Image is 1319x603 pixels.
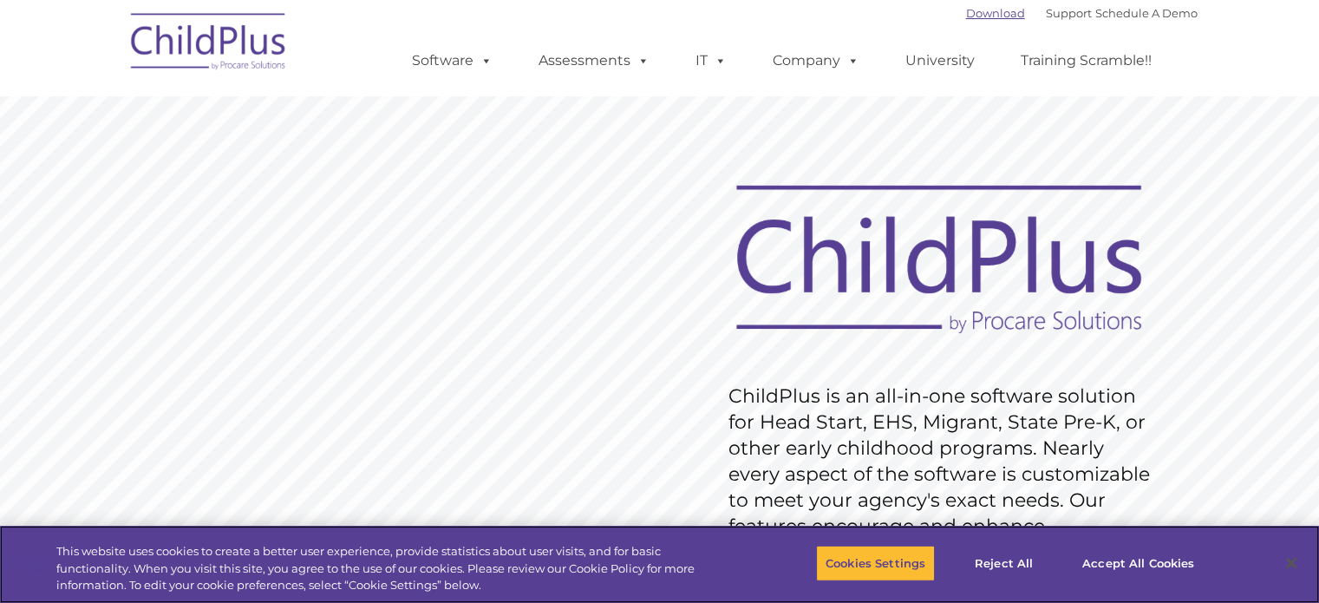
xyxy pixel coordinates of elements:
div: This website uses cookies to create a better user experience, provide statistics about user visit... [56,543,726,594]
a: Assessments [521,43,667,78]
button: Accept All Cookies [1073,545,1204,581]
a: Training Scramble!! [1003,43,1169,78]
button: Reject All [950,545,1058,581]
a: Schedule A Demo [1095,6,1198,20]
a: University [888,43,992,78]
font: | [966,6,1198,20]
rs-layer: ChildPlus is an all-in-one software solution for Head Start, EHS, Migrant, State Pre-K, or other ... [728,383,1159,566]
a: Support [1046,6,1092,20]
a: IT [678,43,744,78]
a: Download [966,6,1025,20]
button: Cookies Settings [816,545,935,581]
button: Close [1272,544,1310,582]
a: Software [395,43,510,78]
a: Company [755,43,877,78]
img: ChildPlus by Procare Solutions [122,1,296,88]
